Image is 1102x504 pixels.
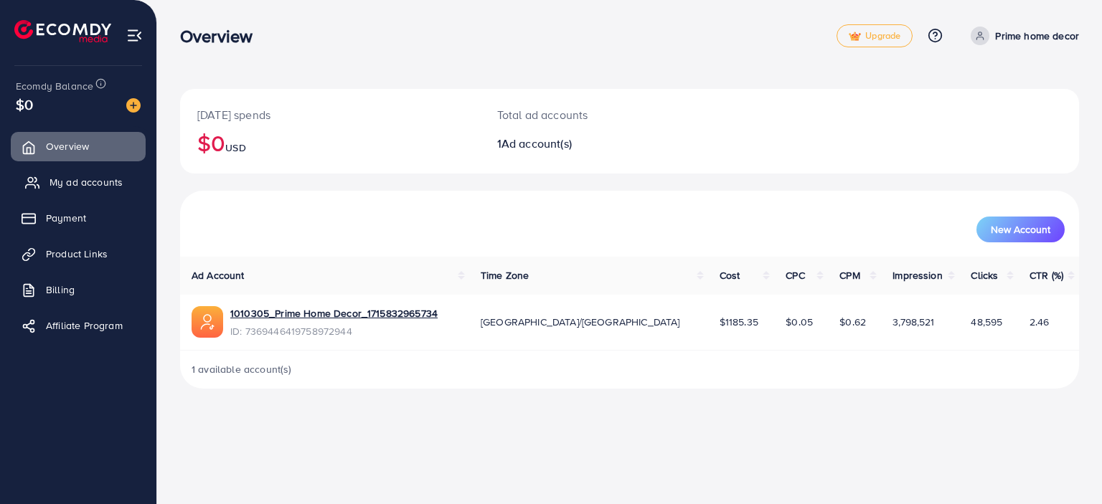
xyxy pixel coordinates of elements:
img: logo [14,20,111,42]
p: Total ad accounts [497,106,687,123]
img: image [126,98,141,113]
span: USD [225,141,245,155]
iframe: Chat [1041,439,1091,493]
span: Payment [46,211,86,225]
span: Affiliate Program [46,318,123,333]
span: Overview [46,139,89,153]
span: [GEOGRAPHIC_DATA]/[GEOGRAPHIC_DATA] [481,315,680,329]
span: Product Links [46,247,108,261]
img: menu [126,27,143,44]
span: 1 available account(s) [192,362,292,376]
span: 48,595 [971,315,1002,329]
a: Affiliate Program [11,311,146,340]
span: Billing [46,282,75,297]
span: 3,798,521 [893,315,934,329]
a: Payment [11,204,146,232]
span: CTR (%) [1030,268,1063,282]
span: Ad Account [192,268,245,282]
span: CPM [839,268,860,282]
a: Product Links [11,239,146,268]
span: Clicks [971,268,998,282]
span: Upgrade [849,31,900,42]
a: Prime home decor [965,27,1079,45]
span: $0.05 [786,315,813,329]
span: My ad accounts [50,175,123,189]
a: Overview [11,132,146,161]
span: Ad account(s) [501,135,572,151]
a: 1010305_Prime Home Decor_1715832965734 [230,306,438,320]
span: Time Zone [481,268,529,282]
span: New Account [991,224,1050,234]
p: [DATE] spends [197,106,463,123]
span: CPC [786,268,804,282]
img: tick [849,32,861,42]
span: 2.46 [1030,315,1050,329]
span: $0 [16,94,33,115]
a: tickUpgrade [837,24,913,47]
p: Prime home decor [995,27,1079,44]
span: Ecomdy Balance [16,79,93,93]
span: $0.62 [839,315,866,329]
a: Billing [11,275,146,304]
a: My ad accounts [11,168,146,196]
h2: 1 [497,137,687,151]
span: Impression [893,268,943,282]
span: Cost [720,268,740,282]
h2: $0 [197,129,463,156]
h3: Overview [180,26,264,47]
span: $1185.35 [720,315,758,329]
img: ic-ads-acc.e4c84228.svg [192,306,223,338]
span: ID: 7369446419758972944 [230,324,438,338]
button: New Account [976,217,1065,242]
